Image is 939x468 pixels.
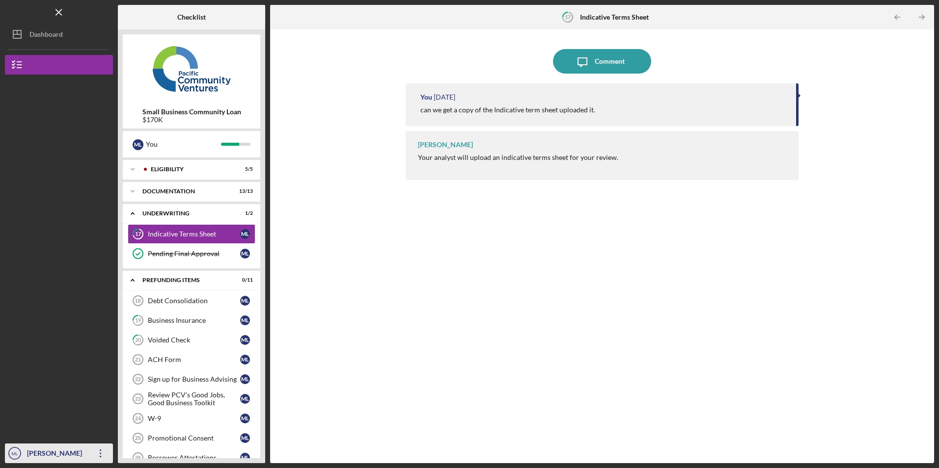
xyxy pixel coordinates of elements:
div: M L [240,433,250,443]
div: $170K [142,116,241,124]
div: Sign up for Business Advising [148,375,240,383]
b: Checklist [177,13,206,21]
div: Documentation [142,188,228,194]
a: 18Debt ConsolidationML [128,291,255,311]
div: M L [240,374,250,384]
a: 22Sign up for Business AdvisingML [128,369,255,389]
div: ACH Form [148,356,240,364]
a: 23Review PCV's Good Jobs, Good Business ToolkitML [128,389,255,409]
div: M L [240,335,250,345]
div: [PERSON_NAME] [25,443,88,466]
div: 5 / 5 [235,166,253,172]
div: 1 / 2 [235,210,253,216]
div: M L [240,453,250,463]
b: Indicative Terms Sheet [580,13,649,21]
a: 19Business InsuranceML [128,311,255,330]
button: Dashboard [5,25,113,44]
div: You [146,136,221,153]
div: M L [240,249,250,259]
div: Review PCV's Good Jobs, Good Business Toolkit [148,391,240,407]
div: Promotional Consent [148,434,240,442]
tspan: 21 [135,357,141,363]
tspan: 17 [565,14,571,20]
div: Debt Consolidation [148,297,240,305]
a: 20Voided CheckML [128,330,255,350]
a: Pending Final ApprovalML [128,244,255,263]
tspan: 17 [135,231,141,237]
div: Business Insurance [148,316,240,324]
div: W-9 [148,415,240,422]
div: M L [240,394,250,404]
button: ML[PERSON_NAME] [5,443,113,463]
div: Comment [595,49,625,74]
tspan: 19 [135,317,141,324]
a: 17Indicative Terms SheetML [128,224,255,244]
div: M L [133,139,143,150]
b: Small Business Community Loan [142,108,241,116]
div: M L [240,296,250,306]
div: Indicative Terms Sheet [148,230,240,238]
div: You [420,93,432,101]
tspan: 20 [135,337,141,343]
text: ML [11,451,18,456]
div: 0 / 11 [235,277,253,283]
div: Pending Final Approval [148,250,240,258]
a: 24W-9ML [128,409,255,428]
tspan: 18 [135,298,140,304]
div: 13 / 13 [235,188,253,194]
div: Voided Check [148,336,240,344]
tspan: 25 [135,435,141,441]
div: M L [240,229,250,239]
div: [PERSON_NAME] [418,141,473,149]
time: 2025-09-15 22:33 [434,93,455,101]
div: M L [240,414,250,423]
div: Your analyst will upload an indicative terms sheet for your review. [418,154,618,161]
tspan: 24 [135,416,141,421]
tspan: 23 [135,396,141,402]
div: can we get a copy of the Indicative term sheet uploaded it. [420,106,595,114]
div: Dashboard [29,25,63,47]
div: M L [240,315,250,325]
a: 26Borrower AttestationsML [128,448,255,468]
div: M L [240,355,250,364]
tspan: 22 [135,376,141,382]
tspan: 26 [135,455,141,461]
div: Prefunding Items [142,277,228,283]
a: 21ACH FormML [128,350,255,369]
a: 25Promotional ConsentML [128,428,255,448]
div: Borrower Attestations [148,454,240,462]
div: Eligibility [151,166,228,172]
button: Comment [553,49,651,74]
img: Product logo [123,39,260,98]
div: Underwriting [142,210,228,216]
